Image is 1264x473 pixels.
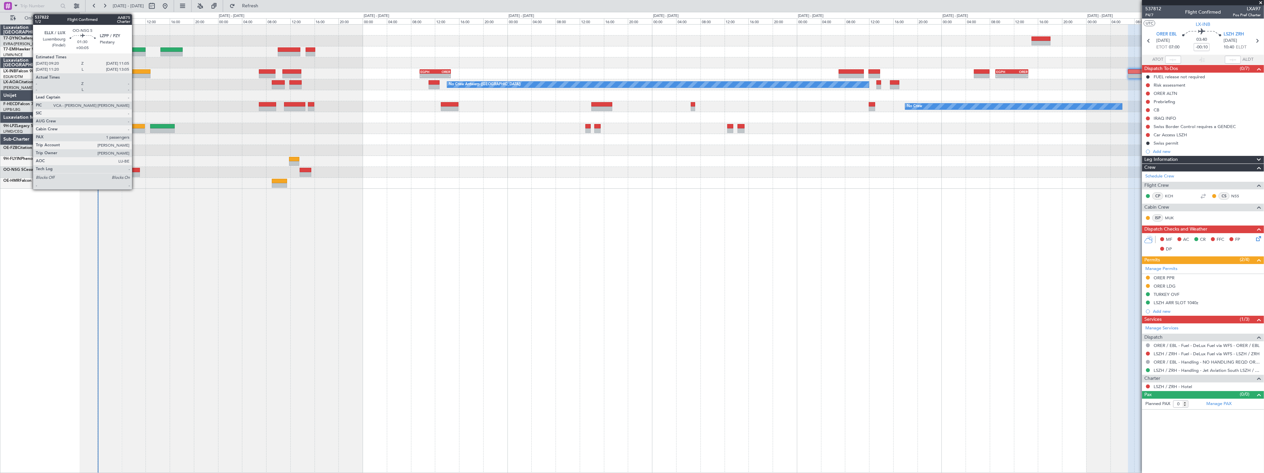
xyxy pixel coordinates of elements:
input: Trip Number [20,1,58,11]
a: KCH [1165,193,1180,199]
div: 12:00 [580,18,604,24]
div: 08:00 [1134,18,1159,24]
div: - [1012,74,1028,78]
a: LFMD/CEQ [3,129,23,134]
div: 00:00 [941,18,966,24]
div: CP [1152,192,1163,200]
a: LFPB/LBG [3,107,21,112]
a: LSZH / ZRH - Hotel [1154,384,1192,389]
span: 10:40 [1224,44,1234,51]
div: 16:00 [749,18,773,24]
div: 00:00 [218,18,242,24]
span: FP [1235,236,1240,243]
button: Only With Activity [7,13,72,24]
div: 00:00 [1086,18,1111,24]
input: --:-- [1165,56,1181,64]
span: [DATE] [1157,37,1170,44]
div: 08:00 [990,18,1014,24]
div: 12:00 [725,18,749,24]
a: LSZH / ZRH - Fuel - DeLux Fuel via WFS - LSZH / ZRH [1154,351,1260,357]
a: LX-INBFalcon 900EX EASy II [3,69,56,73]
div: No Crew Antwerp ([GEOGRAPHIC_DATA]) [449,80,521,90]
span: 9H-FLYIN [3,157,21,161]
div: [DATE] - [DATE] [81,13,106,19]
a: EDLW/DTM [3,74,23,79]
div: 08:00 [122,18,146,24]
a: Schedule Crew [1145,173,1174,180]
span: Dispatch To-Dos [1144,65,1178,73]
span: CR [1200,236,1206,243]
div: 20:00 [194,18,218,24]
div: 04:00 [1111,18,1135,24]
a: MUK [1165,215,1180,221]
div: 08:00 [700,18,725,24]
div: 04:00 [531,18,556,24]
div: 00:00 [73,18,97,24]
a: T7-DYNChallenger 604 [3,36,47,40]
span: 537812 [1145,5,1161,12]
a: 9H-FLYINPhenom 300 [3,157,44,161]
span: Crew [1144,164,1156,171]
a: NSS [1231,193,1246,199]
a: [PERSON_NAME]/QSA [3,85,42,90]
div: 00:00 [508,18,532,24]
span: LXA97 [1233,5,1261,12]
div: Car Access LSZH [1154,132,1187,138]
span: LX-INB [1196,21,1210,28]
span: Leg Information [1144,156,1178,164]
div: 08:00 [556,18,580,24]
span: LSZH ZRH [1224,31,1244,38]
div: [DATE] - [DATE] [364,13,389,19]
div: - [435,74,450,78]
div: 00:00 [363,18,387,24]
span: [DATE] - [DATE] [113,3,144,9]
span: LX-INB [3,69,16,73]
span: Only With Activity [17,16,70,21]
a: ORER / EBL - Fuel - DeLux Fuel via WFS - ORER / EBL [1154,343,1260,348]
div: [DATE] - [DATE] [942,13,968,19]
span: ETOT [1157,44,1168,51]
div: 16:00 [170,18,194,24]
div: [DATE] - [DATE] [653,13,679,19]
div: 00:00 [797,18,821,24]
a: Manage Services [1145,325,1178,332]
div: IRAQ INFO [1154,115,1176,121]
div: CB [1154,107,1159,113]
a: 9H-LPZLegacy 500 [3,124,38,128]
a: ORER / EBL - Handling - NO HANDLING REQD ORER/EBL [1154,359,1261,365]
div: ISP [1152,214,1163,222]
span: Permits [1144,256,1160,264]
div: 12:00 [146,18,170,24]
label: Planned PAX [1145,401,1170,407]
span: F-HECD [3,102,18,106]
div: Add new [1153,149,1261,154]
div: FUEL release not required [1154,74,1205,80]
a: T7-EMIHawker 900XP [3,47,44,51]
div: ORER LDG [1154,283,1175,289]
span: [DATE] [1224,37,1237,44]
a: LFMN/NCE [3,52,23,57]
div: 16:00 [604,18,628,24]
a: LSZH / ZRH - Handling - Jet Aviation South LSZH / ZRH [1154,368,1261,373]
div: 08:00 [845,18,869,24]
div: - [420,74,435,78]
div: Swiss Border Control requires a GENDEC [1154,124,1236,129]
span: 9H-LPZ [3,124,17,128]
div: 16:00 [1038,18,1062,24]
span: T7-EMI [3,47,16,51]
span: 07:00 [1169,44,1180,51]
div: 20:00 [628,18,652,24]
span: OE-FZB [3,146,18,150]
span: MF [1166,236,1172,243]
div: No Crew [907,101,922,111]
span: (0/0) [1240,391,1250,398]
div: ORER [1012,70,1028,74]
div: 04:00 [97,18,122,24]
div: Risk assessment [1154,82,1185,88]
span: Refresh [236,4,264,8]
span: AC [1183,236,1189,243]
div: ORER [435,70,450,74]
span: ELDT [1236,44,1246,51]
a: Manage Permits [1145,266,1177,272]
div: - [996,74,1012,78]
